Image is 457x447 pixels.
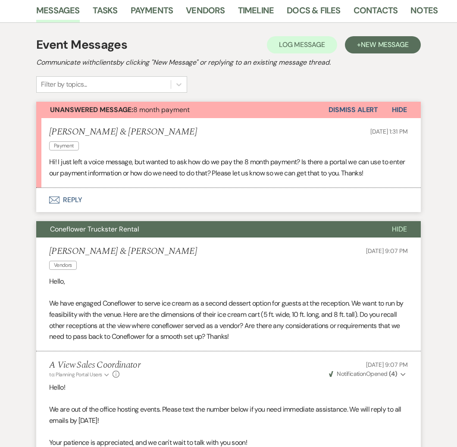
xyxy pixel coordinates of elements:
[370,128,408,135] span: [DATE] 1:31 PM
[49,371,110,378] button: to: Planning Portal Users
[49,382,408,393] p: Hello!
[49,298,408,342] p: We have engaged Coneflower to serve ice cream as a second dessert option for guests at the recept...
[378,221,421,238] button: Hide
[410,3,438,22] a: Notes
[50,105,133,114] strong: Unanswered Message:
[49,156,408,178] p: Hi! I just left a voice message, but wanted to ask how do we pay the 8 month payment? Is there a ...
[49,246,197,257] h5: [PERSON_NAME] & [PERSON_NAME]
[50,105,190,114] span: 8 month payment
[93,3,118,22] a: Tasks
[366,361,408,369] span: [DATE] 9:07 PM
[36,188,421,212] button: Reply
[41,79,87,90] div: Filter by topics...
[267,36,337,53] button: Log Message
[49,360,140,371] h5: A View Sales Coordinator
[49,405,401,425] span: We are out of the office hosting events. Please text the number below if you need immediate assis...
[378,102,421,118] button: Hide
[49,261,77,270] span: Vendors
[186,3,225,22] a: Vendors
[49,276,408,287] p: Hello,
[287,3,340,22] a: Docs & Files
[392,225,407,234] span: Hide
[279,40,325,49] span: Log Message
[361,40,409,49] span: New Message
[49,438,247,447] span: Your patience is appreciated, and we can't wait to talk with you soon!
[36,36,127,54] h1: Event Messages
[354,3,398,22] a: Contacts
[49,371,102,378] span: to: Planning Portal Users
[49,127,197,138] h5: [PERSON_NAME] & [PERSON_NAME]
[50,225,139,234] span: Coneflower Truckster Rental
[328,369,408,378] button: NotificationOpened (4)
[392,105,407,114] span: Hide
[36,221,378,238] button: Coneflower Truckster Rental
[329,370,397,378] span: Opened
[36,102,329,118] button: Unanswered Message:8 month payment
[36,3,80,22] a: Messages
[389,370,397,378] strong: ( 4 )
[131,3,173,22] a: Payments
[337,370,366,378] span: Notification
[329,102,378,118] button: Dismiss Alert
[49,141,79,150] span: Payment
[238,3,274,22] a: Timeline
[345,36,421,53] button: +New Message
[36,57,421,68] h2: Communicate with clients by clicking "New Message" or replying to an existing message thread.
[366,247,408,255] span: [DATE] 9:07 PM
